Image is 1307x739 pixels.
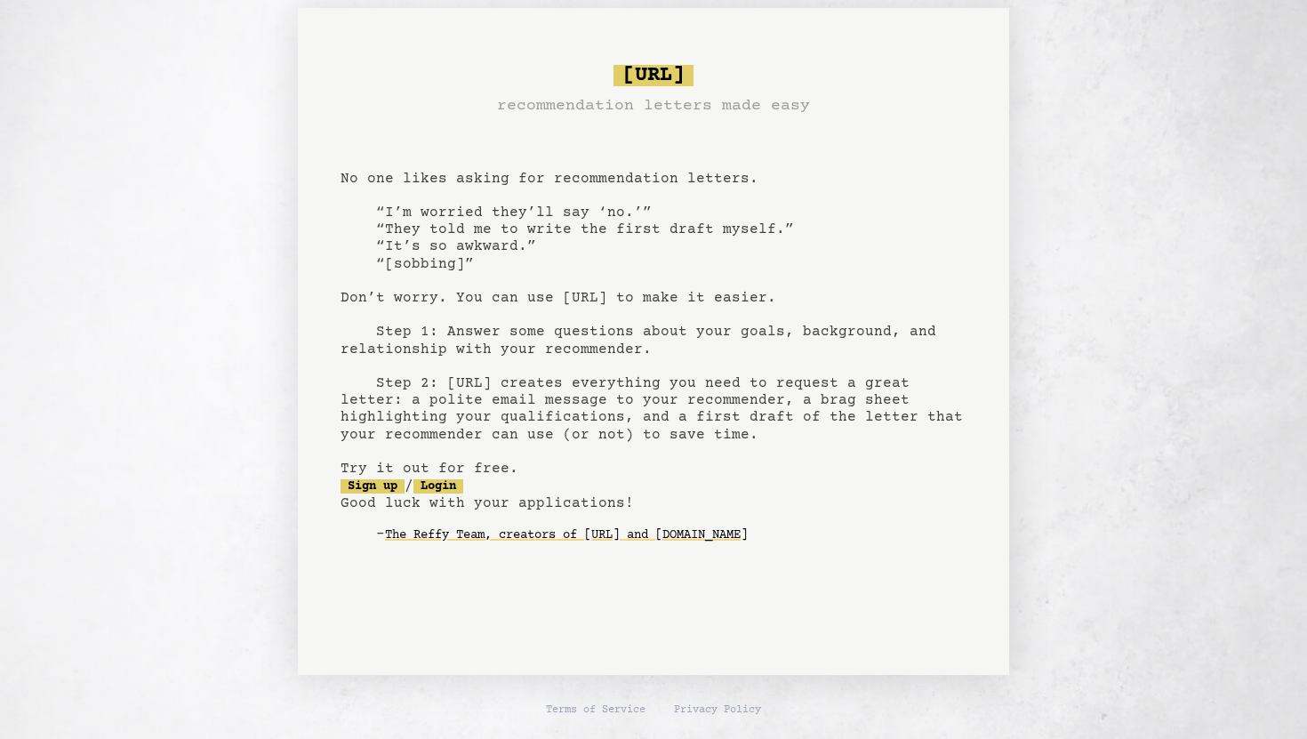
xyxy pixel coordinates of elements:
a: Sign up [341,479,405,494]
pre: No one likes asking for recommendation letters. “I’m worried they’ll say ‘no.’” “They told me to ... [341,58,966,579]
span: [URL] [613,65,694,86]
h3: recommendation letters made easy [497,93,810,118]
a: Terms of Service [546,703,645,718]
a: The Reffy Team, creators of [URL] and [DOMAIN_NAME] [385,521,748,550]
a: Privacy Policy [674,703,761,718]
a: Login [413,479,463,494]
div: - [376,526,966,544]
